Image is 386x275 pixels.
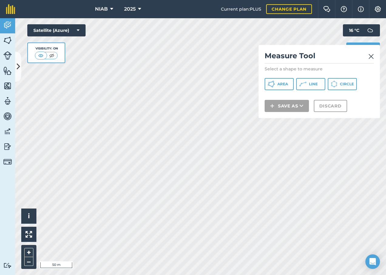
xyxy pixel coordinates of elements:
[277,82,288,87] span: Area
[346,42,380,55] button: Print
[35,46,58,51] div: Visibility: On
[374,6,381,12] img: A cog icon
[314,100,347,112] button: Discard
[28,212,30,220] span: i
[48,53,56,59] img: svg+xml;base64,PHN2ZyB4bWxucz0iaHR0cDovL3d3dy53My5vcmcvMjAwMC9zdmciIHdpZHRoPSI1MCIgaGVpZ2h0PSI0MC...
[323,6,330,12] img: Two speech bubbles overlapping with the left bubble in the forefront
[265,78,294,90] button: Area
[3,66,12,75] img: svg+xml;base64,PHN2ZyB4bWxucz0iaHR0cDovL3d3dy53My5vcmcvMjAwMC9zdmciIHdpZHRoPSI1NiIgaGVpZ2h0PSI2MC...
[358,5,364,13] img: svg+xml;base64,PHN2ZyB4bWxucz0iaHR0cDovL3d3dy53My5vcmcvMjAwMC9zdmciIHdpZHRoPSIxNyIgaGVpZ2h0PSIxNy...
[270,102,274,110] img: svg+xml;base64,PHN2ZyB4bWxucz0iaHR0cDovL3d3dy53My5vcmcvMjAwMC9zdmciIHdpZHRoPSIxNCIgaGVpZ2h0PSIyNC...
[3,21,12,30] img: svg+xml;base64,PD94bWwgdmVyc2lvbj0iMS4wIiBlbmNvZGluZz0idXRmLTgiPz4KPCEtLSBHZW5lcmF0b3I6IEFkb2JlIE...
[265,66,374,72] p: Select a shape to measure
[27,24,86,36] button: Satellite (Azure)
[3,51,12,60] img: svg+xml;base64,PD94bWwgdmVyc2lvbj0iMS4wIiBlbmNvZGluZz0idXRmLTgiPz4KPCEtLSBHZW5lcmF0b3I6IEFkb2JlIE...
[3,97,12,106] img: svg+xml;base64,PD94bWwgdmVyc2lvbj0iMS4wIiBlbmNvZGluZz0idXRmLTgiPz4KPCEtLSBHZW5lcmF0b3I6IEFkb2JlIE...
[37,53,45,59] img: svg+xml;base64,PHN2ZyB4bWxucz0iaHR0cDovL3d3dy53My5vcmcvMjAwMC9zdmciIHdpZHRoPSI1MCIgaGVpZ2h0PSI0MC...
[24,257,33,266] button: –
[328,78,357,90] button: Circle
[296,78,325,90] button: Line
[24,248,33,257] button: +
[340,82,354,87] span: Circle
[368,53,374,60] img: svg+xml;base64,PHN2ZyB4bWxucz0iaHR0cDovL3d3dy53My5vcmcvMjAwMC9zdmciIHdpZHRoPSIyMiIgaGVpZ2h0PSIzMC...
[3,158,12,166] img: svg+xml;base64,PD94bWwgdmVyc2lvbj0iMS4wIiBlbmNvZGluZz0idXRmLTgiPz4KPCEtLSBHZW5lcmF0b3I6IEFkb2JlIE...
[3,142,12,151] img: svg+xml;base64,PD94bWwgdmVyc2lvbj0iMS4wIiBlbmNvZGluZz0idXRmLTgiPz4KPCEtLSBHZW5lcmF0b3I6IEFkb2JlIE...
[364,24,376,36] img: svg+xml;base64,PD94bWwgdmVyc2lvbj0iMS4wIiBlbmNvZGluZz0idXRmLTgiPz4KPCEtLSBHZW5lcmF0b3I6IEFkb2JlIE...
[3,36,12,45] img: svg+xml;base64,PHN2ZyB4bWxucz0iaHR0cDovL3d3dy53My5vcmcvMjAwMC9zdmciIHdpZHRoPSI1NiIgaGVpZ2h0PSI2MC...
[6,4,15,14] img: fieldmargin Logo
[3,263,12,268] img: svg+xml;base64,PD94bWwgdmVyc2lvbj0iMS4wIiBlbmNvZGluZz0idXRmLTgiPz4KPCEtLSBHZW5lcmF0b3I6IEFkb2JlIE...
[95,5,108,13] span: NIAB
[3,127,12,136] img: svg+xml;base64,PD94bWwgdmVyc2lvbj0iMS4wIiBlbmNvZGluZz0idXRmLTgiPz4KPCEtLSBHZW5lcmF0b3I6IEFkb2JlIE...
[25,231,32,238] img: Four arrows, one pointing top left, one top right, one bottom right and the last bottom left
[349,24,359,36] span: 16 ° C
[3,112,12,121] img: svg+xml;base64,PD94bWwgdmVyc2lvbj0iMS4wIiBlbmNvZGluZz0idXRmLTgiPz4KPCEtLSBHZW5lcmF0b3I6IEFkb2JlIE...
[3,81,12,90] img: svg+xml;base64,PHN2ZyB4bWxucz0iaHR0cDovL3d3dy53My5vcmcvMjAwMC9zdmciIHdpZHRoPSI1NiIgaGVpZ2h0PSI2MC...
[266,4,312,14] a: Change plan
[221,6,261,12] span: Current plan : PLUS
[343,24,380,36] button: 16 °C
[340,6,347,12] img: A question mark icon
[21,209,36,224] button: i
[265,100,309,112] button: Save as
[124,5,136,13] span: 2025
[309,82,318,87] span: Line
[265,51,374,63] h2: Measure Tool
[365,254,380,269] div: Open Intercom Messenger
